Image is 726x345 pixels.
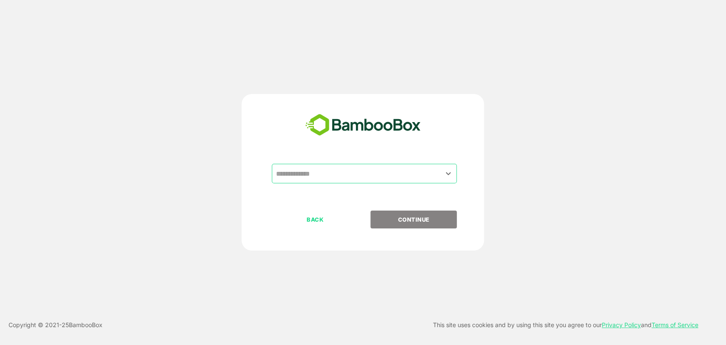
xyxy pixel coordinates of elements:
[273,215,358,224] p: BACK
[272,211,358,228] button: BACK
[433,320,698,330] p: This site uses cookies and by using this site you agree to our and
[370,211,457,228] button: CONTINUE
[652,321,698,328] a: Terms of Service
[9,320,102,330] p: Copyright © 2021- 25 BambooBox
[442,168,454,179] button: Open
[301,111,425,139] img: bamboobox
[602,321,641,328] a: Privacy Policy
[371,215,456,224] p: CONTINUE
